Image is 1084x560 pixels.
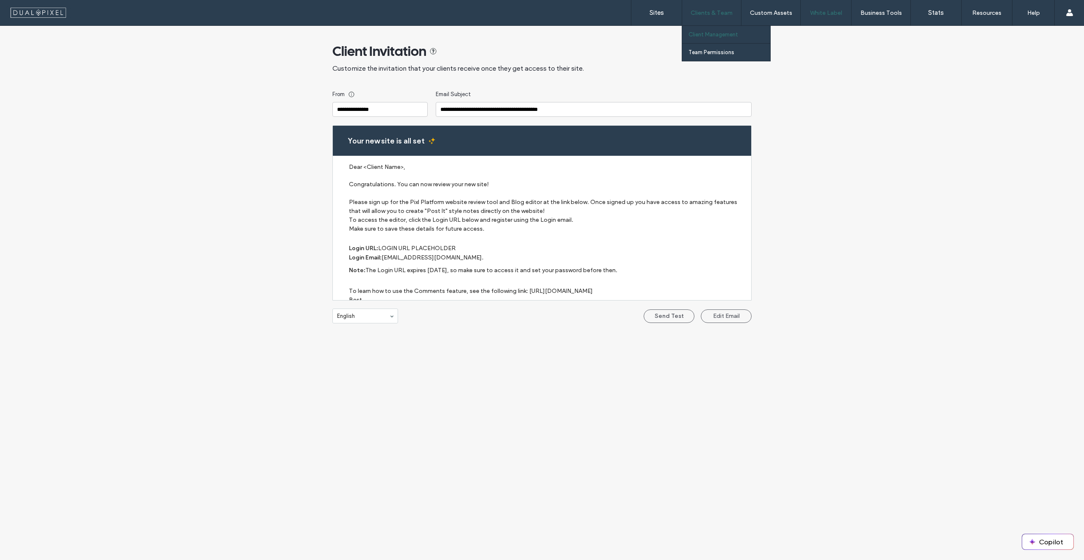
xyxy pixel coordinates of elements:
[349,245,378,252] label: Login URL:
[644,309,694,323] button: Send Test
[689,31,738,38] label: Client Management
[365,267,617,274] label: The Login URL expires [DATE], so make sure to access it and set your password before then.
[349,254,382,261] label: Login Email:
[691,9,733,17] label: Clients & Team
[349,275,743,334] label: To learn how to use the Comments feature, see the following link: [URL][DOMAIN_NAME] Best, [PERSO...
[382,254,484,261] label: [EMAIL_ADDRESS][DOMAIN_NAME].
[349,267,365,274] label: Note:
[928,9,944,17] label: Stats
[972,9,1001,17] label: Resources
[348,136,425,146] label: Your new site is all set
[332,43,426,60] span: Client Invitation
[436,90,471,99] span: Email Subject
[19,6,36,14] span: Help
[810,9,842,17] label: White Label
[1022,534,1073,549] button: Copilot
[1027,9,1040,17] label: Help
[332,64,584,73] span: Customize the invitation that your clients receive once they get access to their site.
[701,309,752,323] button: Edit Email
[349,163,743,171] label: Dear <Client Name>,
[860,9,902,17] label: Business Tools
[332,309,398,323] div: English
[689,49,734,55] label: Team Permissions
[689,44,770,61] a: Team Permissions
[378,245,456,252] label: LOGIN URL PLACEHOLDER
[750,9,792,17] label: Custom Assets
[650,9,664,17] label: Sites
[332,90,345,99] span: From
[349,180,743,233] label: Congratulations. You can now review your new site! Please sign up for the Pixl Platform website r...
[689,26,770,43] a: Client Management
